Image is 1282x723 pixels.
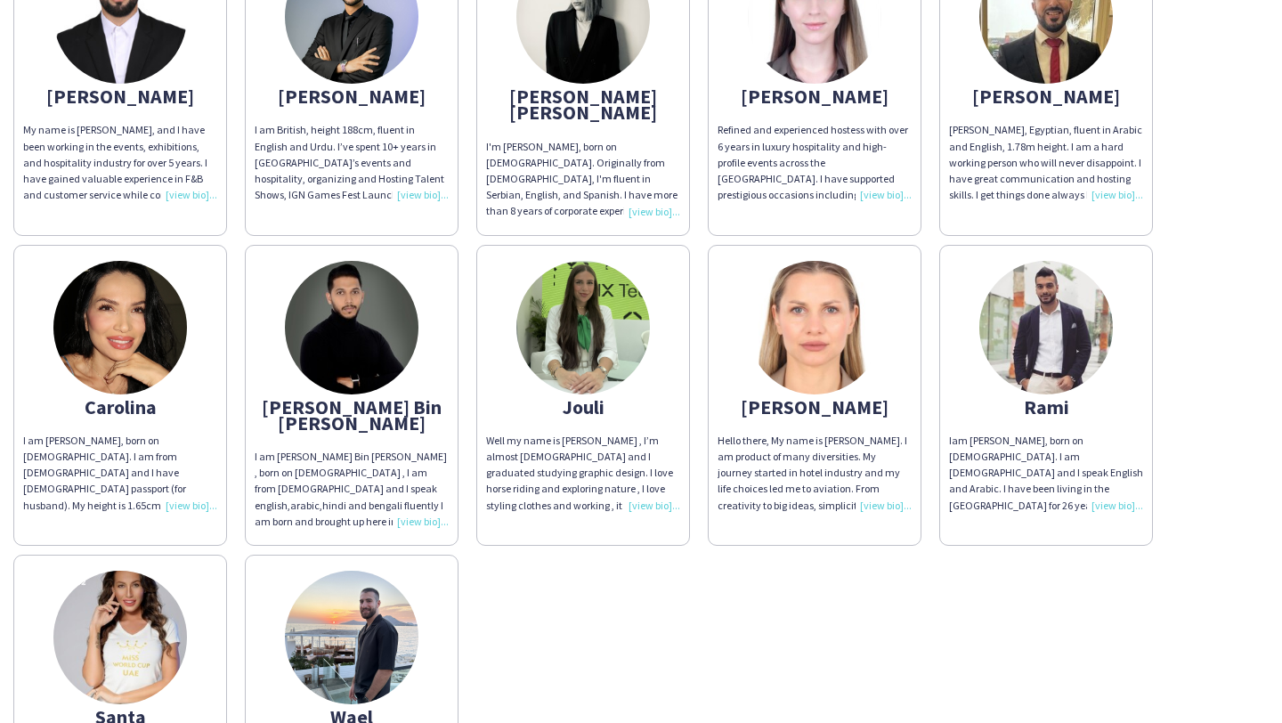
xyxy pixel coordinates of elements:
[23,88,217,104] div: [PERSON_NAME]
[718,122,912,203] div: Refined and experienced hostess with over 6 years in luxury hospitality and high-profile events a...
[53,571,187,704] img: thumb-63d0164d2fa80.jpg
[949,434,1143,577] span: am [PERSON_NAME], born on [DEMOGRAPHIC_DATA]. I am [DEMOGRAPHIC_DATA] and I speak English and Ara...
[949,122,1143,203] div: [PERSON_NAME], Egyptian, fluent in Arabic and English, 1.78m height. I am a hard working person w...
[516,261,650,394] img: thumb-3d0b2553-6c45-4a29-9489-c0299c010989.jpg
[949,433,1143,514] div: I
[718,399,912,415] div: [PERSON_NAME]
[949,88,1143,104] div: [PERSON_NAME]
[255,449,449,530] div: I am [PERSON_NAME] Bin [PERSON_NAME] , born on [DEMOGRAPHIC_DATA] , I am from [DEMOGRAPHIC_DATA] ...
[23,399,217,415] div: Carolina
[718,433,912,514] div: Hello there, My name is [PERSON_NAME]. I am product of many diversities. My journey started in ho...
[255,88,449,104] div: [PERSON_NAME]
[255,399,449,431] div: [PERSON_NAME] Bin [PERSON_NAME]
[979,261,1113,394] img: thumb-5f56923b3947a.jpeg
[486,399,680,415] div: Jouli
[486,139,680,220] div: I'm [PERSON_NAME], born on [DEMOGRAPHIC_DATA]. Originally from [DEMOGRAPHIC_DATA], I'm fluent in ...
[53,261,187,394] img: thumb-8c768348-6c47-4566-a4ae-325e3f1deb12.jpg
[23,122,217,203] div: My name is [PERSON_NAME], and I have been working in the events, exhibitions, and hospitality ind...
[949,399,1143,415] div: Rami
[255,122,449,203] div: I am British, height 188cm, fluent in English and Urdu. I’ve spent 10+ years in [GEOGRAPHIC_DATA]...
[285,571,418,704] img: thumb-e5b4c190-e4ce-4de7-a610-1173266b7c55.jpg
[486,433,680,514] div: Well my name is [PERSON_NAME] , I’m almost [DEMOGRAPHIC_DATA] and I graduated studying graphic de...
[285,261,418,394] img: thumb-67755c6606872.jpeg
[718,88,912,104] div: [PERSON_NAME]
[23,433,217,514] div: I am [PERSON_NAME], born on [DEMOGRAPHIC_DATA]. I am from [DEMOGRAPHIC_DATA] and I have [DEMOGRAP...
[748,261,881,394] img: thumb-6888c9d39c1be.jpg
[486,88,680,120] div: [PERSON_NAME] [PERSON_NAME]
